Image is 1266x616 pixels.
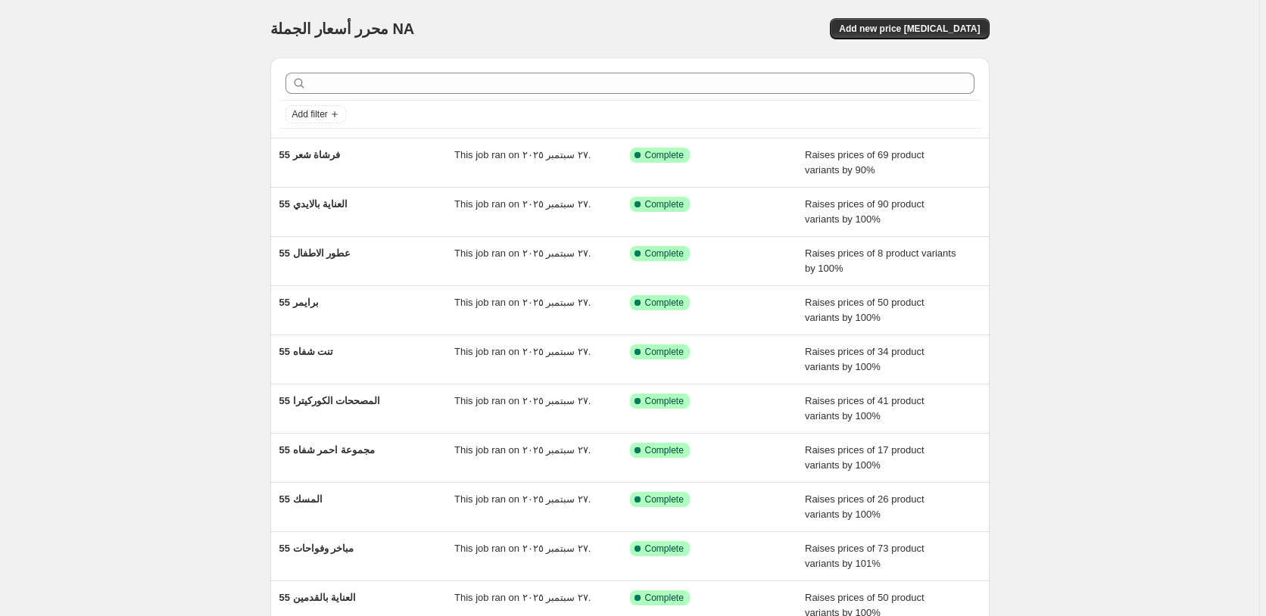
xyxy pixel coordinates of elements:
[645,493,684,506] span: Complete
[454,346,591,357] span: This job ran on ٢٧ سبتمبر ٢٠٢٥.
[279,444,375,456] span: 55 مجموعة احمر شفاه
[830,18,989,39] button: Add new price [MEDICAL_DATA]
[285,105,346,123] button: Add filter
[279,198,348,210] span: 55 العناية بالايدي
[279,493,323,505] span: 55 المسك
[805,198,925,225] span: Raises prices of 90 product variants by 100%
[839,23,980,35] span: Add new price [MEDICAL_DATA]
[270,20,415,37] span: محرر أسعار الجملة NA
[279,247,351,259] span: 55 عطور الاطفال
[645,198,684,210] span: Complete
[279,346,334,357] span: 55 تنت شفاه
[279,149,341,160] span: 55 فرشاة شعر
[279,543,354,554] span: مباخر وفواحات 55
[454,493,591,505] span: This job ran on ٢٧ سبتمبر ٢٠٢٥.
[805,247,956,274] span: Raises prices of 8 product variants by 100%
[645,247,684,260] span: Complete
[454,247,591,259] span: This job ran on ٢٧ سبتمبر ٢٠٢٥.
[454,444,591,456] span: This job ran on ٢٧ سبتمبر ٢٠٢٥.
[645,543,684,555] span: Complete
[645,592,684,604] span: Complete
[292,108,328,120] span: Add filter
[454,592,591,603] span: This job ran on ٢٧ سبتمبر ٢٠٢٥.
[279,592,357,603] span: 55 العناية بالقدمين
[805,297,925,323] span: Raises prices of 50 product variants by 100%
[454,149,591,160] span: This job ran on ٢٧ سبتمبر ٢٠٢٥.
[645,444,684,456] span: Complete
[805,444,925,471] span: Raises prices of 17 product variants by 100%
[645,395,684,407] span: Complete
[454,198,591,210] span: This job ran on ٢٧ سبتمبر ٢٠٢٥.
[279,395,381,406] span: 55 المصححات الكوركيترا
[645,149,684,161] span: Complete
[645,346,684,358] span: Complete
[805,493,925,520] span: Raises prices of 26 product variants by 100%
[645,297,684,309] span: Complete
[805,346,925,372] span: Raises prices of 34 product variants by 100%
[454,395,591,406] span: This job ran on ٢٧ سبتمبر ٢٠٢٥.
[805,149,925,176] span: Raises prices of 69 product variants by 90%
[454,297,591,308] span: This job ran on ٢٧ سبتمبر ٢٠٢٥.
[279,297,319,308] span: 55 برايمر
[454,543,591,554] span: This job ran on ٢٧ سبتمبر ٢٠٢٥.
[805,395,925,422] span: Raises prices of 41 product variants by 100%
[805,543,925,569] span: Raises prices of 73 product variants by 101%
